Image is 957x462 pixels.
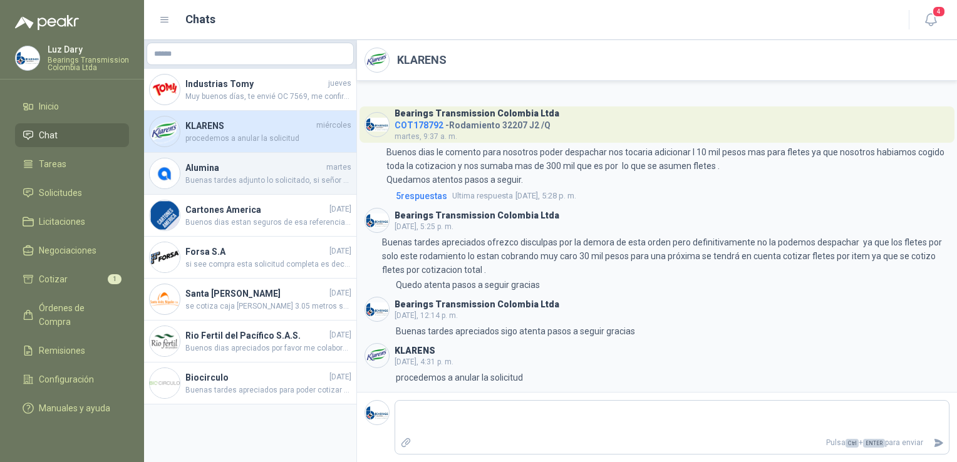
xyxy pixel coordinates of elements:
h4: Santa [PERSON_NAME] [185,287,327,300]
a: Cotizar1 [15,267,129,291]
span: ENTER [863,439,885,448]
span: 5 respuesta s [396,189,447,203]
img: Company Logo [16,46,39,70]
label: Adjuntar archivos [395,432,416,454]
a: Company LogoIndustrias TomyjuevesMuy buenos días, te envié OC 7569, me confirmas recibido porfa, ... [144,69,356,111]
img: Company Logo [150,368,180,398]
span: se cotiza caja [PERSON_NAME] 3.05 metros se cotizan 10 cajas y se da valor es por metro . [185,300,351,312]
img: Company Logo [365,344,389,367]
span: jueves [328,78,351,90]
span: [DATE], 5:28 p. m. [452,190,576,202]
button: 4 [919,9,942,31]
a: Company LogoKLARENSmiércolesprocedemos a anular la solicitud [144,111,356,153]
a: Company LogoAluminamartesBuenas tardes adjunto lo solicitado, si señor si se asumen fletes Gracia... [144,153,356,195]
h2: KLARENS [397,51,447,69]
a: Chat [15,123,129,147]
span: [DATE] [329,203,351,215]
span: 1 [108,274,122,284]
span: Configuración [39,372,94,386]
span: Remisiones [39,344,85,357]
span: Buenos dias apreciados por favor me colaboran con la foto de la placa del motor para poder cotiza... [185,342,351,354]
h1: Chats [185,11,215,28]
span: Buenas tardes apreciados para poder cotizar esto necesitaria una foto de la placa del Motor. . Qu... [185,384,351,396]
img: Company Logo [365,208,389,232]
span: Cotizar [39,272,68,286]
img: Company Logo [365,297,389,321]
span: Manuales y ayuda [39,401,110,415]
img: Company Logo [150,242,180,272]
h4: Rio Fertil del Pacífico S.A.S. [185,329,327,342]
img: Company Logo [150,116,180,146]
a: Remisiones [15,339,129,362]
button: Enviar [928,432,949,454]
img: Company Logo [365,48,389,72]
p: Buenas tardes apreciados ofrezco disculpas por la demora de esta orden pero definitivamente no la... [382,235,949,277]
h4: Cartones America [185,203,327,217]
span: Buenas tardes adjunto lo solicitado, si señor si se asumen fletes Gracias por contar con nosotros. [185,175,351,187]
h4: KLARENS [185,119,314,133]
a: Company LogoRio Fertil del Pacífico S.A.S.[DATE]Buenos dias apreciados por favor me colaboran con... [144,321,356,362]
img: Company Logo [150,326,180,356]
span: martes, 9:37 a. m. [395,132,457,141]
a: Company LogoForsa S.A[DATE]si see compra esta solicitud completa es decir el rod LBE 25NUU y los ... [144,237,356,279]
span: Tareas [39,157,66,171]
a: Configuración [15,367,129,391]
a: Manuales y ayuda [15,396,129,420]
span: miércoles [316,120,351,131]
span: Ultima respuesta [452,190,513,202]
a: Órdenes de Compra [15,296,129,334]
span: [DATE], 12:14 p. m. [395,311,458,320]
a: Solicitudes [15,181,129,205]
img: Company Logo [150,74,180,105]
span: procedemos a anular la solicitud [185,133,351,145]
span: [DATE] [329,245,351,257]
span: si see compra esta solicitud completa es decir el rod LBE 25NUU y los [MEDICAL_DATA] asumimos fle... [185,259,351,270]
span: [DATE] [329,287,351,299]
h3: KLARENS [395,347,435,354]
p: Pulsa + para enviar [416,432,929,454]
h4: - Rodamiento 32207 J2 /Q [395,117,559,129]
a: Licitaciones [15,210,129,234]
span: [DATE] [329,329,351,341]
a: Company LogoSanta [PERSON_NAME][DATE]se cotiza caja [PERSON_NAME] 3.05 metros se cotizan 10 cajas... [144,279,356,321]
p: Buenos dias le comento para nosotros poder despachar nos tocaria adicionar l 10 mil pesos mas par... [386,145,950,187]
h4: Industrias Tomy [185,77,326,91]
p: Buenas tardes apreciados sigo atenta pasos a seguir gracias [396,324,635,338]
h3: Bearings Transmission Colombia Ltda [395,301,559,308]
span: [DATE], 4:31 p. m. [395,357,453,366]
a: Inicio [15,95,129,118]
img: Company Logo [150,284,180,314]
img: Company Logo [365,113,389,136]
p: Bearings Transmission Colombia Ltda [48,56,129,71]
span: COT178792 [395,120,443,130]
img: Company Logo [365,401,389,424]
a: Negociaciones [15,239,129,262]
p: Quedo atenta pasos a seguir gracias [396,278,540,292]
p: procedemos a anular la solicitud [396,371,523,384]
a: Tareas [15,152,129,176]
img: Company Logo [150,200,180,230]
span: Inicio [39,100,59,113]
h3: Bearings Transmission Colombia Ltda [395,212,559,219]
p: Luz Dary [48,45,129,54]
img: Logo peakr [15,15,79,30]
img: Company Logo [150,158,180,188]
a: 5respuestasUltima respuesta[DATE], 5:28 p. m. [393,189,949,203]
a: Company LogoBiocirculo[DATE]Buenas tardes apreciados para poder cotizar esto necesitaria una foto... [144,362,356,404]
a: Company LogoCartones America[DATE]Buenos dias estan seguros de esa referencia ya que no sale en n... [144,195,356,237]
span: Chat [39,128,58,142]
h3: Bearings Transmission Colombia Ltda [395,110,559,117]
span: Buenos dias estan seguros de esa referencia ya que no sale en ninguna marca quedamos atentos a su... [185,217,351,228]
span: [DATE] [329,371,351,383]
span: Licitaciones [39,215,85,228]
span: Solicitudes [39,186,82,200]
span: Muy buenos días, te envié OC 7569, me confirmas recibido porfa, Gracias [185,91,351,103]
span: [DATE], 5:25 p. m. [395,222,453,231]
h4: Biocirculo [185,371,327,384]
span: Negociaciones [39,244,96,257]
span: Órdenes de Compra [39,301,117,329]
span: Ctrl [846,439,859,448]
h4: Alumina [185,161,324,175]
span: 4 [932,6,946,18]
h4: Forsa S.A [185,245,327,259]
